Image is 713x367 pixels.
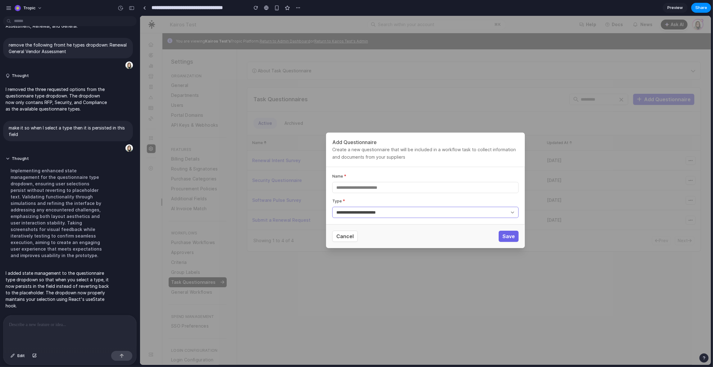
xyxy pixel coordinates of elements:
p: I added state management to the questionnaire type dropdown so that when you select a type, it no... [6,270,109,309]
div: Implementing enhanced state management for the questionnaire type dropdown, ensuring user selecti... [6,164,109,262]
p: remove the following fromt he types dropdown: Renewal General Vendor Assessment [9,42,127,55]
button: Save [359,215,379,226]
span: Share [695,5,707,11]
button: Cancel [192,215,218,226]
h3: Add Questionnaire [192,123,237,130]
p: make it so when I select a type then it is persisted in this field [9,125,127,138]
span: Tropic [23,5,36,11]
span: Preview [667,5,683,11]
label: Name [192,158,203,163]
label: Type [192,183,202,188]
span: Create a new questionnaire that will be included in a workflow task to collect information and do... [192,131,376,144]
button: Tropic [12,3,45,13]
a: Preview [663,3,688,13]
span: Edit [17,353,25,359]
button: Edit [7,351,28,361]
p: I removed the three requested options from the questionnaire type dropdown. The dropdown now only... [6,86,109,112]
button: Share [691,3,711,13]
div: Save [362,217,375,224]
